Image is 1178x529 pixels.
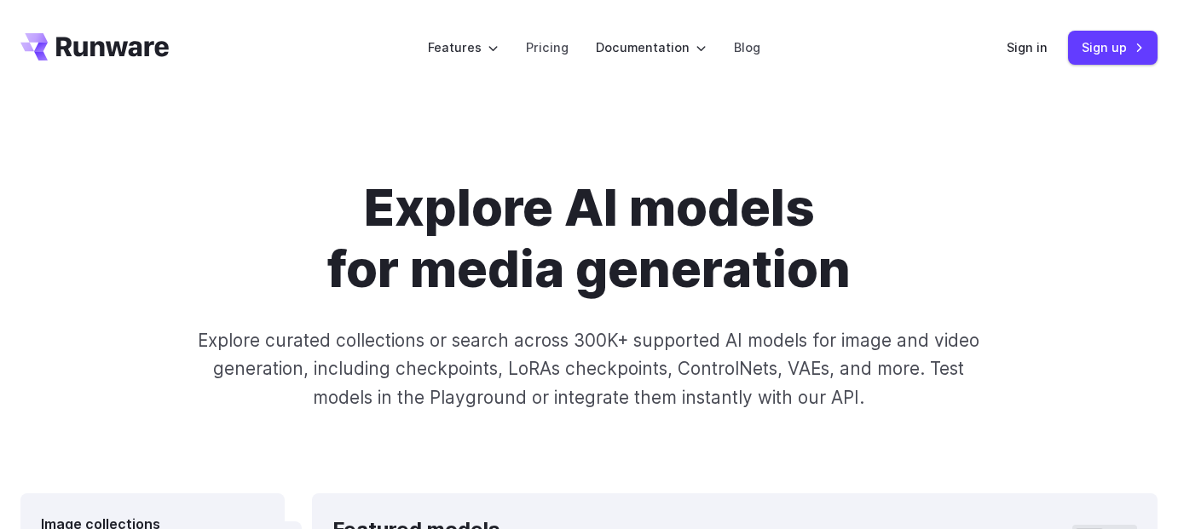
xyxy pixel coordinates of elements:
[596,37,707,57] label: Documentation
[734,37,760,57] a: Blog
[1007,37,1048,57] a: Sign in
[526,37,569,57] a: Pricing
[134,177,1043,299] h1: Explore AI models for media generation
[1068,31,1158,64] a: Sign up
[428,37,499,57] label: Features
[191,326,987,411] p: Explore curated collections or search across 300K+ supported AI models for image and video genera...
[20,33,169,60] a: Go to /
